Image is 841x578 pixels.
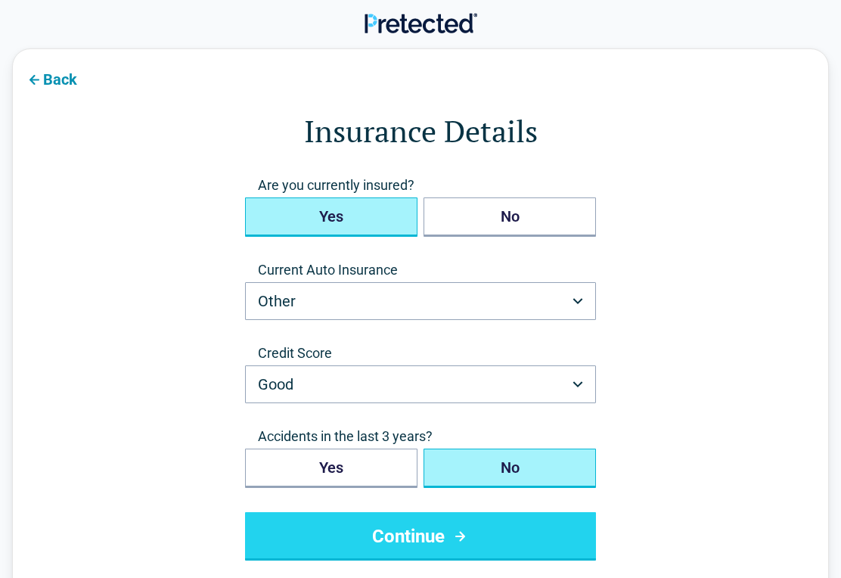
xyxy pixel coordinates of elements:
[73,110,768,152] h1: Insurance Details
[245,176,596,194] span: Are you currently insured?
[245,344,596,362] label: Credit Score
[424,449,596,488] button: No
[245,261,596,279] label: Current Auto Insurance
[245,427,596,446] span: Accidents in the last 3 years?
[245,512,596,561] button: Continue
[13,61,89,95] button: Back
[245,197,417,237] button: Yes
[245,449,417,488] button: Yes
[424,197,596,237] button: No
